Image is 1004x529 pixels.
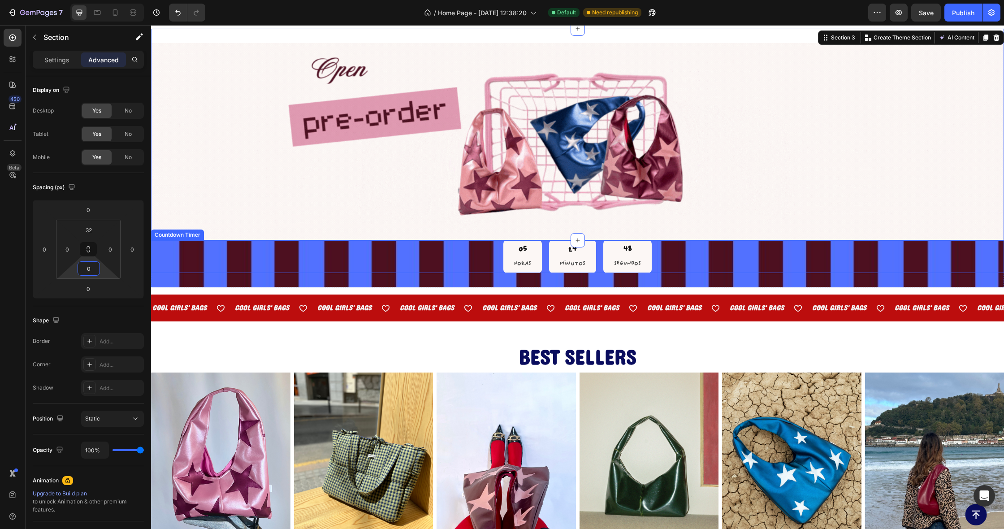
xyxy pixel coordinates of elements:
input: 0 [79,282,97,295]
span: No [125,130,132,138]
input: 2xl [80,223,98,237]
div: Open Intercom Messenger [974,485,995,507]
button: 7 [4,4,67,22]
div: Add... [100,361,142,369]
input: 0 [79,203,97,217]
p: COOL GIRLS' BAGS [661,277,715,290]
div: Shadow [33,384,53,392]
div: 05 [363,219,380,229]
input: 0 [38,243,51,256]
p: Settings [44,55,69,65]
span: No [125,153,132,161]
button: Static [81,411,144,427]
p: COOL GIRLS' BAGS [496,277,550,290]
p: HORAS [363,233,380,244]
iframe: Design area [151,25,1004,529]
div: 48 [463,219,490,229]
span: Yes [92,130,101,138]
button: Publish [944,4,982,22]
p: SEGUNDOS [463,233,490,244]
p: Section [43,32,117,43]
div: Undo/Redo [169,4,205,22]
div: Tablet [33,130,48,138]
input: 0px [61,243,74,256]
input: Auto [82,442,108,458]
div: Countdown Timer [2,206,51,214]
p: COOL GIRLS' BAGS [166,277,221,290]
p: COOL GIRLS' BAGS [331,277,385,290]
div: 24 [409,219,434,229]
span: / [434,8,436,17]
p: COOL GIRLS' BAGS [414,277,468,290]
span: No [125,107,132,115]
span: Need republishing [592,9,638,17]
div: Shape [33,315,61,327]
p: COOL GIRLS' BAGS [579,277,633,290]
div: Add... [100,384,142,392]
p: MinutOS [409,233,434,244]
div: Opacity [33,444,65,456]
span: Yes [92,153,101,161]
div: Desktop [33,107,54,115]
div: Beta [7,164,22,171]
button: Save [911,4,941,22]
p: COOL GIRLS' BAGS [826,277,880,290]
div: Add... [100,338,142,346]
span: Default [557,9,576,17]
div: Position [33,413,65,425]
div: Display on [33,84,72,96]
div: Corner [33,360,51,369]
input: 0 [125,243,139,256]
input: 0 [80,262,98,275]
span: Yes [92,107,101,115]
div: Animation [33,477,59,485]
span: Home Page - [DATE] 12:38:20 [438,8,527,17]
div: 450 [9,95,22,103]
div: Upgrade to Build plan [33,490,144,498]
div: Publish [952,8,974,17]
p: 7 [59,7,63,18]
div: Spacing (px) [33,182,77,194]
p: COOL GIRLS' BAGS [84,277,138,290]
input: 0px [104,243,117,256]
div: Mobile [33,153,50,161]
div: Border [33,337,50,345]
span: Save [919,9,934,17]
p: Advanced [88,55,119,65]
p: COOL GIRLS' BAGS [1,277,56,290]
span: Static [85,415,100,422]
p: COOL GIRLS' BAGS [744,277,798,290]
div: to unlock Animation & other premium features. [33,490,144,514]
p: COOL GIRLS' BAGS [249,277,303,290]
